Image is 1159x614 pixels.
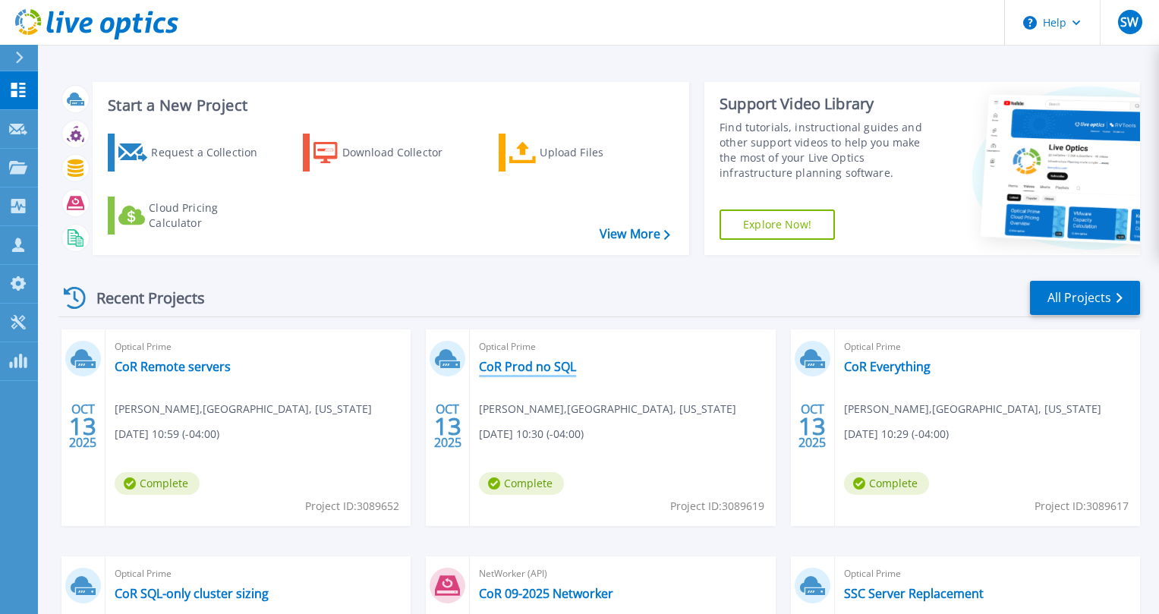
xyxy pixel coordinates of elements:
[115,401,372,417] span: [PERSON_NAME] , [GEOGRAPHIC_DATA], [US_STATE]
[1030,281,1140,315] a: All Projects
[844,401,1101,417] span: [PERSON_NAME] , [GEOGRAPHIC_DATA], [US_STATE]
[342,137,464,168] div: Download Collector
[115,472,200,495] span: Complete
[115,338,402,355] span: Optical Prime
[115,426,219,442] span: [DATE] 10:59 (-04:00)
[1120,16,1139,28] span: SW
[108,197,277,235] a: Cloud Pricing Calculator
[58,279,225,316] div: Recent Projects
[479,338,766,355] span: Optical Prime
[798,420,826,433] span: 13
[108,97,669,114] h3: Start a New Project
[720,209,835,240] a: Explore Now!
[305,498,399,515] span: Project ID: 3089652
[844,426,949,442] span: [DATE] 10:29 (-04:00)
[720,120,938,181] div: Find tutorials, instructional guides and other support videos to help you make the most of your L...
[844,472,929,495] span: Complete
[479,472,564,495] span: Complete
[303,134,472,172] a: Download Collector
[479,586,613,601] a: CoR 09-2025 Networker
[844,565,1131,582] span: Optical Prime
[115,359,231,374] a: CoR Remote servers
[69,420,96,433] span: 13
[115,565,402,582] span: Optical Prime
[434,420,461,433] span: 13
[115,586,269,601] a: CoR SQL-only cluster sizing
[479,565,766,582] span: NetWorker (API)
[540,137,661,168] div: Upload Files
[844,586,984,601] a: SSC Server Replacement
[68,398,97,454] div: OCT 2025
[798,398,827,454] div: OCT 2025
[1035,498,1129,515] span: Project ID: 3089617
[600,227,670,241] a: View More
[670,498,764,515] span: Project ID: 3089619
[149,200,270,231] div: Cloud Pricing Calculator
[844,338,1131,355] span: Optical Prime
[720,94,938,114] div: Support Video Library
[479,426,584,442] span: [DATE] 10:30 (-04:00)
[151,137,272,168] div: Request a Collection
[844,359,931,374] a: CoR Everything
[479,359,576,374] a: CoR Prod no SQL
[108,134,277,172] a: Request a Collection
[433,398,462,454] div: OCT 2025
[499,134,668,172] a: Upload Files
[479,401,736,417] span: [PERSON_NAME] , [GEOGRAPHIC_DATA], [US_STATE]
